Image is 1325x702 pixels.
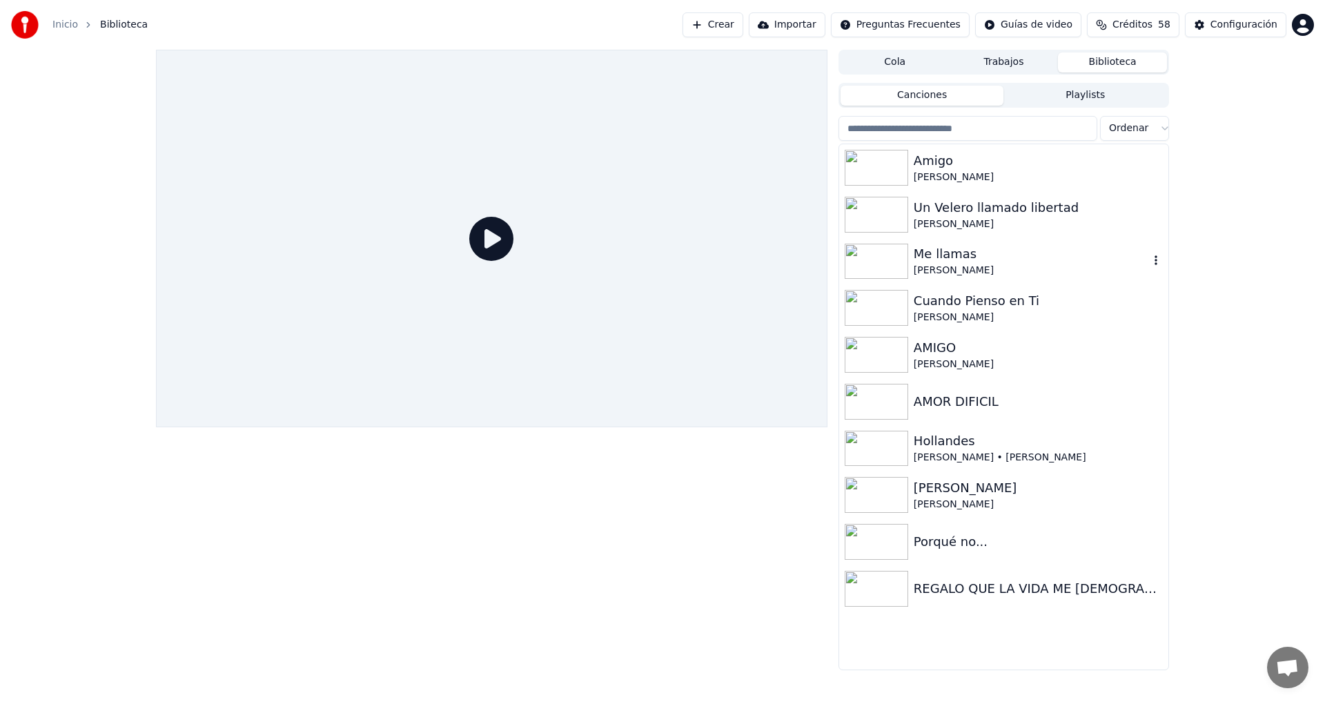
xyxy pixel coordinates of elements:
[52,18,78,32] a: Inicio
[914,244,1149,264] div: Me llamas
[950,52,1059,72] button: Trabajos
[914,431,1163,451] div: Hollandes
[914,338,1163,358] div: AMIGO
[914,170,1163,184] div: [PERSON_NAME]
[1158,18,1170,32] span: 58
[52,18,148,32] nav: breadcrumb
[1087,12,1179,37] button: Créditos58
[975,12,1081,37] button: Guías de video
[914,532,1163,552] div: Porqué no...
[1112,18,1152,32] span: Créditos
[914,217,1163,231] div: [PERSON_NAME]
[11,11,39,39] img: youka
[914,392,1163,411] div: AMOR DIFICIL
[914,291,1163,311] div: Cuando Pienso en Ti
[914,198,1163,217] div: Un Velero llamado libertad
[914,358,1163,371] div: [PERSON_NAME]
[1210,18,1277,32] div: Configuración
[914,264,1149,277] div: [PERSON_NAME]
[749,12,825,37] button: Importar
[914,498,1163,511] div: [PERSON_NAME]
[831,12,970,37] button: Preguntas Frecuentes
[1185,12,1286,37] button: Configuración
[914,478,1163,498] div: [PERSON_NAME]
[1109,121,1148,135] span: Ordenar
[1267,647,1308,688] div: Chat abierto
[914,151,1163,170] div: Amigo
[100,18,148,32] span: Biblioteca
[841,52,950,72] button: Cola
[914,579,1163,598] div: REGALO QUE LA VIDA ME [DEMOGRAPHIC_DATA]
[683,12,743,37] button: Crear
[914,451,1163,465] div: [PERSON_NAME] • [PERSON_NAME]
[1058,52,1167,72] button: Biblioteca
[1003,86,1167,106] button: Playlists
[914,311,1163,324] div: [PERSON_NAME]
[841,86,1004,106] button: Canciones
